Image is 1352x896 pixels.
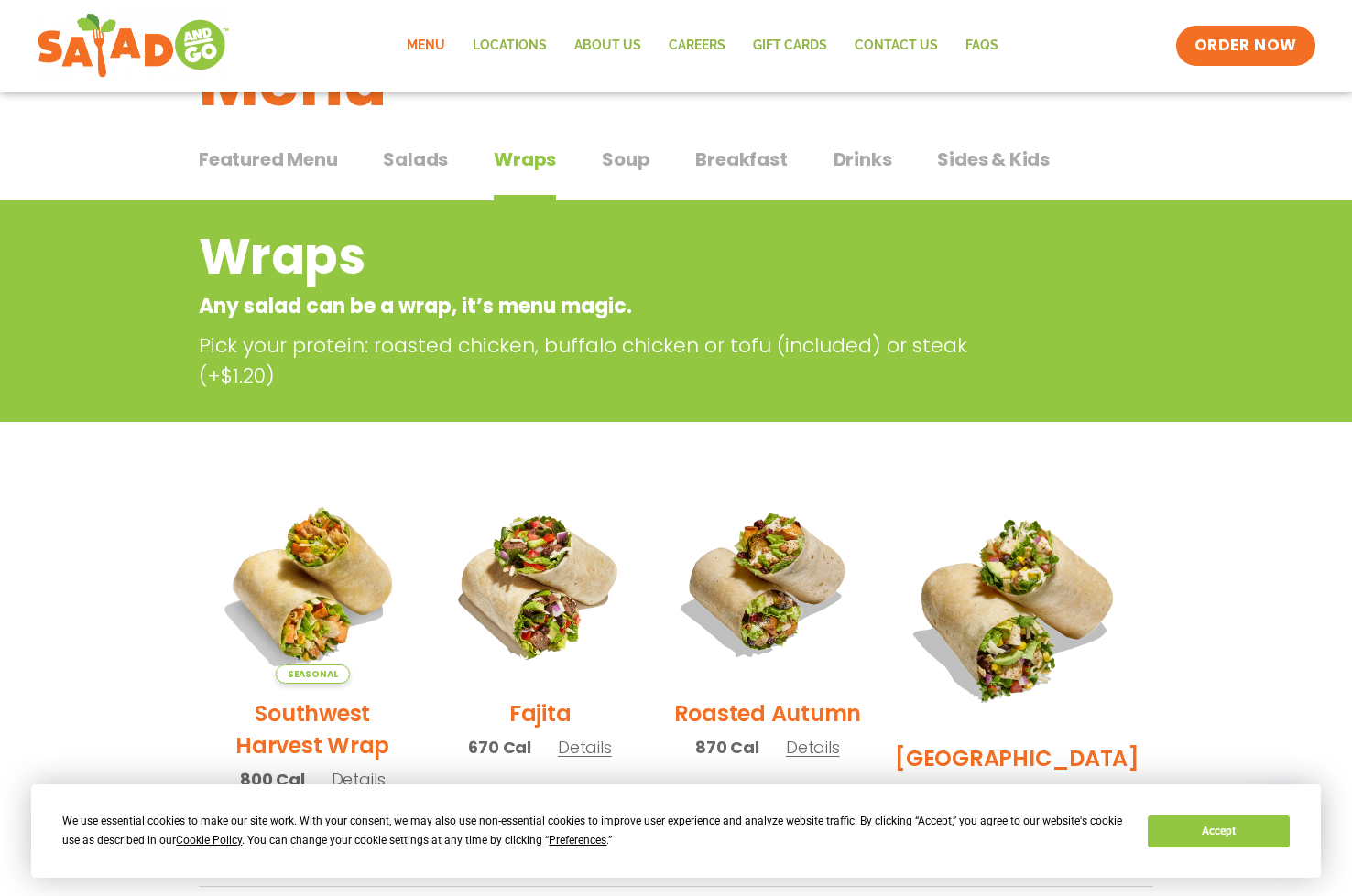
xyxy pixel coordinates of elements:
[62,812,1126,850] div: We use essential cookies to make our site work. With your consent, we may also use non-essential ...
[440,484,639,684] img: Product photo for Fajita Wrap
[37,9,230,82] img: new-SAG-logo-768×292
[786,736,840,759] span: Details
[1176,26,1315,66] a: ORDER NOW
[276,664,350,684] span: Seasonal
[199,330,1014,391] p: Pick your protein: roasted chicken, buffalo chicken or tofu (included) or steak (+$1.20)
[494,146,556,173] span: Wraps
[199,146,337,173] span: Featured Menu
[895,742,1139,774] h2: [GEOGRAPHIC_DATA]
[1148,815,1289,847] button: Accept
[945,780,1009,804] span: 700 Cal
[655,25,739,67] a: Careers
[199,291,1006,321] p: Any salad can be a wrap, it’s menu magic.
[695,735,759,760] span: 870 Cal
[602,146,649,173] span: Soup
[1036,781,1090,804] span: Details
[695,146,787,173] span: Breakfast
[31,784,1321,878] div: Cookie Consent Prompt
[332,768,386,791] span: Details
[739,25,841,67] a: GIFT CARDS
[213,484,412,684] img: Product photo for Southwest Harvest Wrap
[1194,35,1297,57] span: ORDER NOW
[549,834,606,847] span: Preferences
[834,146,892,173] span: Drinks
[383,146,448,173] span: Salads
[558,736,612,759] span: Details
[668,484,867,684] img: Product photo for Roasted Autumn Wrap
[895,484,1139,729] img: Product photo for BBQ Ranch Wrap
[199,139,1153,201] div: Tabbed content
[841,25,952,67] a: Contact Us
[561,25,655,67] a: About Us
[176,834,242,847] span: Cookie Policy
[674,697,862,729] h2: Roasted Autumn
[240,767,305,792] span: 800 Cal
[509,697,572,729] h2: Fajita
[468,735,531,760] span: 670 Cal
[937,146,1050,173] span: Sides & Kids
[393,25,1012,67] nav: Menu
[952,25,1012,67] a: FAQs
[199,220,1006,294] h2: Wraps
[393,25,459,67] a: Menu
[459,25,561,67] a: Locations
[213,697,412,761] h2: Southwest Harvest Wrap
